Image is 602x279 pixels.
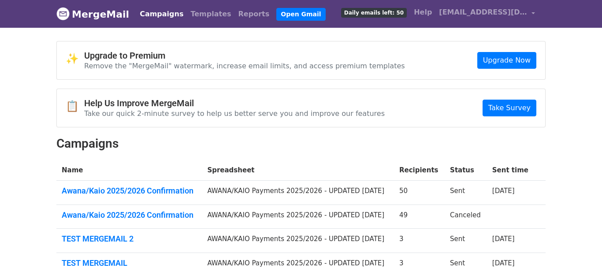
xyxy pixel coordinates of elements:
td: AWANA/KAIO Payments 2025/2026 - UPDATED [DATE] [202,181,394,205]
td: AWANA/KAIO Payments 2025/2026 - UPDATED [DATE] [202,253,394,276]
a: [EMAIL_ADDRESS][DOMAIN_NAME] [435,4,539,24]
th: Status [445,160,487,181]
td: Sent [445,253,487,276]
td: 50 [394,181,445,205]
a: Upgrade Now [477,52,536,69]
td: 3 [394,253,445,276]
th: Sent time [487,160,535,181]
a: Open Gmail [276,8,325,21]
a: Daily emails left: 50 [338,4,410,21]
td: Sent [445,229,487,253]
td: AWANA/KAIO Payments 2025/2026 - UPDATED [DATE] [202,205,394,229]
span: [EMAIL_ADDRESS][DOMAIN_NAME] [439,7,527,18]
th: Spreadsheet [202,160,394,181]
p: Take our quick 2-minute survey to help us better serve you and improve our features [84,109,385,118]
a: Reports [235,5,273,23]
td: 49 [394,205,445,229]
a: Awana/Kaio 2025/2026 Confirmation [62,210,197,220]
h4: Help Us Improve MergeMail [84,98,385,108]
a: Help [410,4,435,21]
h4: Upgrade to Premium [84,50,405,61]
th: Name [56,160,202,181]
a: [DATE] [492,259,515,267]
th: Recipients [394,160,445,181]
a: Templates [187,5,234,23]
td: Canceled [445,205,487,229]
a: [DATE] [492,187,515,195]
td: AWANA/KAIO Payments 2025/2026 - UPDATED [DATE] [202,229,394,253]
img: MergeMail logo [56,7,70,20]
p: Remove the "MergeMail" watermark, increase email limits, and access premium templates [84,61,405,71]
a: Awana/Kaio 2025/2026 Confirmation [62,186,197,196]
iframe: Chat Widget [558,237,602,279]
a: TEST MERGEMAIL 2 [62,234,197,244]
a: Take Survey [483,100,536,116]
a: MergeMail [56,5,129,23]
td: Sent [445,181,487,205]
span: ✨ [66,52,84,65]
td: 3 [394,229,445,253]
span: 📋 [66,100,84,113]
h2: Campaigns [56,136,546,151]
a: Campaigns [136,5,187,23]
a: [DATE] [492,235,515,243]
span: Daily emails left: 50 [341,8,407,18]
a: TEST MERGEMAIL [62,258,197,268]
